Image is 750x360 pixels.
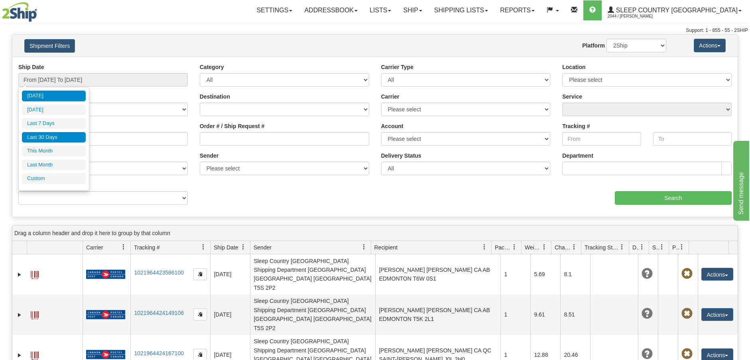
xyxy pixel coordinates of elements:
button: Actions [701,308,733,321]
a: Tracking Status filter column settings [615,240,629,254]
div: Send message [6,5,74,14]
span: Unknown [642,348,653,360]
div: Support: 1 - 855 - 55 - 2SHIP [2,27,748,34]
a: Sleep Country [GEOGRAPHIC_DATA] 2044 / [PERSON_NAME] [602,0,748,20]
a: Weight filter column settings [537,240,551,254]
button: Shipment Filters [24,39,75,53]
a: Sender filter column settings [357,240,371,254]
span: Tracking Status [585,243,619,251]
button: Copy to clipboard [193,268,207,280]
span: Delivery Status [632,243,639,251]
input: To [653,132,732,146]
button: Copy to clipboard [193,309,207,320]
span: Charge [555,243,571,251]
label: Account [381,122,404,130]
a: Addressbook [298,0,364,20]
span: Pickup Status [672,243,679,251]
td: [DATE] [210,295,250,335]
label: Category [200,63,224,71]
iframe: chat widget [732,139,749,221]
label: Delivery Status [381,152,421,160]
a: Packages filter column settings [508,240,521,254]
label: Service [562,93,582,101]
label: Ship Date [18,63,44,71]
td: 1 [500,254,530,295]
span: Sleep Country [GEOGRAPHIC_DATA] [614,7,738,14]
li: This Month [22,146,86,156]
label: Tracking # [562,122,590,130]
span: Ship Date [214,243,238,251]
a: Expand [16,271,24,279]
label: Destination [200,93,230,101]
a: 1021964424167100 [134,350,184,356]
img: 20 - Canada Post [86,310,125,320]
a: Delivery Status filter column settings [635,240,649,254]
img: logo2044.jpg [2,2,37,22]
span: Unknown [642,268,653,279]
td: 8.1 [560,254,590,295]
img: 20 - Canada Post [86,269,125,279]
td: [PERSON_NAME] [PERSON_NAME] CA AB EDMONTON T6W 0S1 [375,254,500,295]
span: Pickup Not Assigned [681,308,693,319]
span: Tracking # [134,243,160,251]
td: [DATE] [210,254,250,295]
label: Order # / Ship Request # [200,122,265,130]
a: Tracking # filter column settings [197,240,210,254]
a: Label [31,308,39,320]
label: Carrier [381,93,400,101]
span: Shipment Issues [652,243,659,251]
label: Department [562,152,593,160]
input: From [562,132,641,146]
a: Charge filter column settings [567,240,581,254]
td: Sleep Country [GEOGRAPHIC_DATA] Shipping Department [GEOGRAPHIC_DATA] [GEOGRAPHIC_DATA] [GEOGRAPH... [250,254,375,295]
a: Carrier filter column settings [117,240,130,254]
button: Actions [694,39,726,52]
li: Last 30 Days [22,132,86,143]
span: Carrier [86,243,103,251]
label: Sender [200,152,219,160]
li: [DATE] [22,91,86,101]
span: Sender [254,243,272,251]
a: Label [31,267,39,280]
td: 5.69 [530,254,560,295]
button: Actions [701,268,733,281]
a: Ship [397,0,428,20]
td: [PERSON_NAME] [PERSON_NAME] CA AB EDMONTON T5K 2L1 [375,295,500,335]
td: 1 [500,295,530,335]
input: Search [615,191,732,205]
span: Pickup Not Assigned [681,348,693,360]
li: Last 7 Days [22,118,86,129]
span: 2044 / [PERSON_NAME] [608,12,667,20]
span: Weight [525,243,541,251]
a: Expand [16,351,24,359]
li: [DATE] [22,105,86,115]
a: 1021964423586100 [134,269,184,276]
label: Location [562,63,585,71]
a: Lists [364,0,397,20]
a: Shipment Issues filter column settings [655,240,669,254]
li: Last Month [22,160,86,170]
a: Ship Date filter column settings [236,240,250,254]
td: Sleep Country [GEOGRAPHIC_DATA] Shipping Department [GEOGRAPHIC_DATA] [GEOGRAPHIC_DATA] [GEOGRAPH... [250,295,375,335]
span: Pickup Not Assigned [681,268,693,279]
a: Pickup Status filter column settings [675,240,689,254]
a: Expand [16,311,24,319]
label: Carrier Type [381,63,413,71]
a: Settings [250,0,298,20]
a: 1021964424149106 [134,310,184,316]
div: grid grouping header [12,225,738,241]
a: Shipping lists [428,0,494,20]
span: Packages [495,243,512,251]
span: Recipient [374,243,398,251]
li: Custom [22,173,86,184]
td: 8.51 [560,295,590,335]
a: Reports [494,0,541,20]
img: 20 - Canada Post [86,350,125,360]
a: Recipient filter column settings [478,240,491,254]
td: 9.61 [530,295,560,335]
label: Platform [582,42,605,49]
span: Unknown [642,308,653,319]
